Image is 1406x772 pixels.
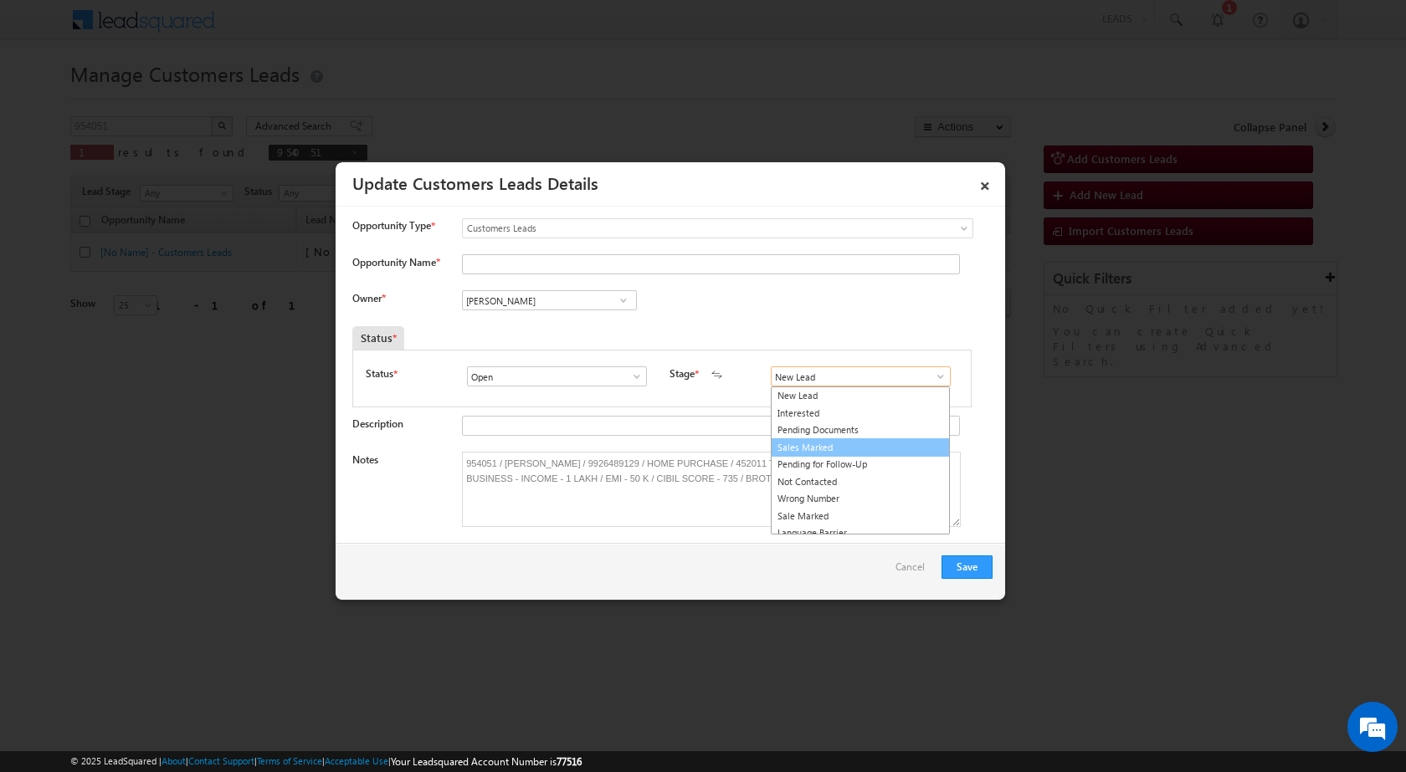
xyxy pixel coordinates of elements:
[772,524,949,542] a: Language Barrier
[366,366,393,381] label: Status
[22,155,305,501] textarea: Type your message and hit 'Enter'
[557,755,582,768] span: 77516
[926,368,947,385] a: Show All Items
[772,405,949,422] a: Interested
[772,422,949,439] a: Pending Documents
[462,290,637,310] input: Type to Search
[87,88,281,110] div: Chat with us now
[352,256,439,268] label: Opportunity Name
[352,218,431,233] span: Opportunity Type
[352,417,403,430] label: Description
[772,456,949,473] a: Pending for Follow-Up
[622,368,643,385] a: Show All Items
[352,326,404,350] div: Status
[772,490,949,508] a: Wrong Number
[162,755,186,766] a: About
[462,218,973,238] a: Customers Leads
[895,555,933,587] a: Cancel
[613,292,634,309] a: Show All Items
[391,755,582,768] span: Your Leadsquared Account Number is
[463,221,905,236] span: Customers Leads
[771,366,951,386] input: Type to Search
[352,292,385,304] label: Owner
[772,473,949,491] a: Not Contacted
[670,366,695,381] label: Stage
[257,755,322,766] a: Terms of Service
[352,453,378,466] label: Notes
[325,755,388,766] a: Acceptable Use
[772,387,949,405] a: New Lead
[188,755,254,766] a: Contact Support
[772,508,949,525] a: Sale Marked
[70,754,582,769] span: © 2025 LeadSquared | | | | |
[771,438,950,458] a: Sales Marked
[228,515,304,538] em: Start Chat
[28,88,70,110] img: d_60004797649_company_0_60004797649
[942,555,993,579] button: Save
[352,171,598,194] a: Update Customers Leads Details
[971,168,999,197] a: ×
[275,8,315,49] div: Minimize live chat window
[467,366,647,386] input: Type to Search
